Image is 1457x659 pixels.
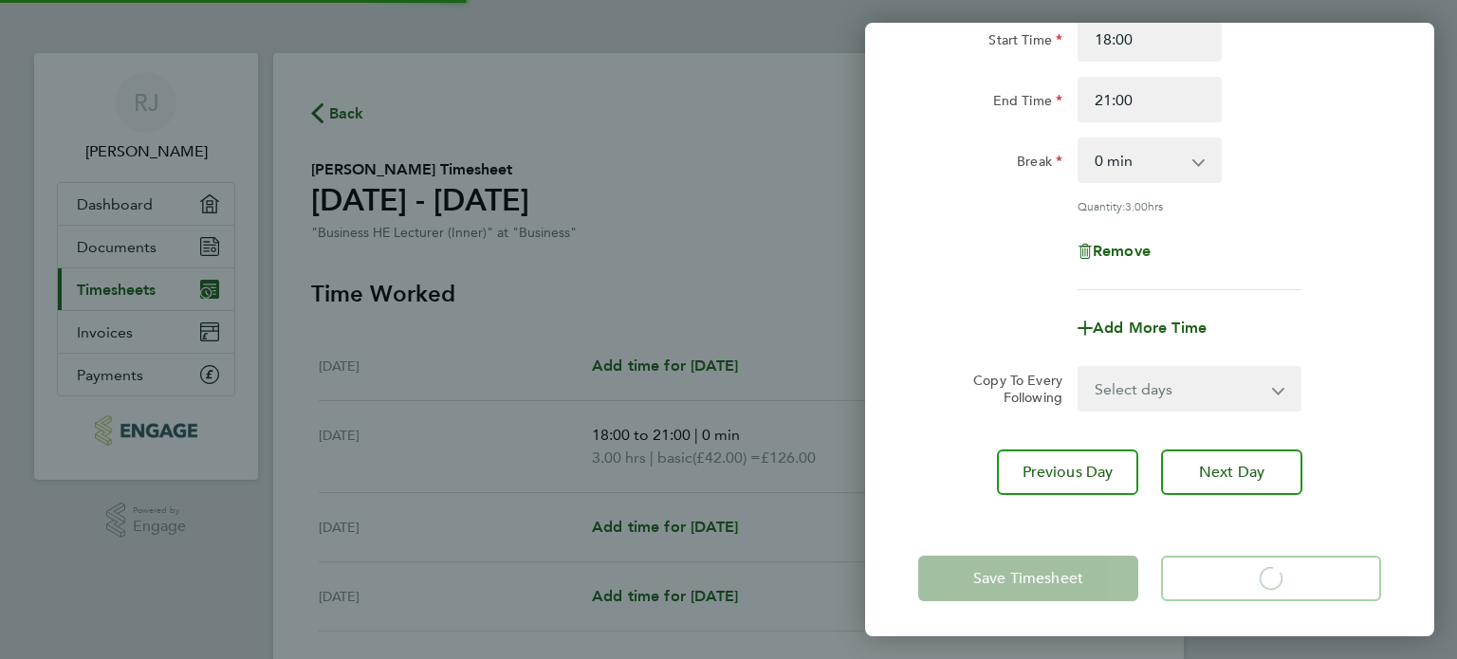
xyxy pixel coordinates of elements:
[1017,153,1062,175] label: Break
[1125,198,1148,213] span: 3.00
[1093,242,1151,260] span: Remove
[1161,449,1302,495] button: Next Day
[1078,198,1301,213] div: Quantity: hrs
[1078,320,1207,336] button: Add More Time
[1093,319,1207,337] span: Add More Time
[1078,77,1222,122] input: E.g. 18:00
[1023,463,1114,482] span: Previous Day
[1078,244,1151,259] button: Remove
[958,372,1062,406] label: Copy To Every Following
[997,449,1138,495] button: Previous Day
[1078,16,1222,62] input: E.g. 08:00
[1199,463,1264,482] span: Next Day
[988,31,1062,54] label: Start Time
[993,92,1062,115] label: End Time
